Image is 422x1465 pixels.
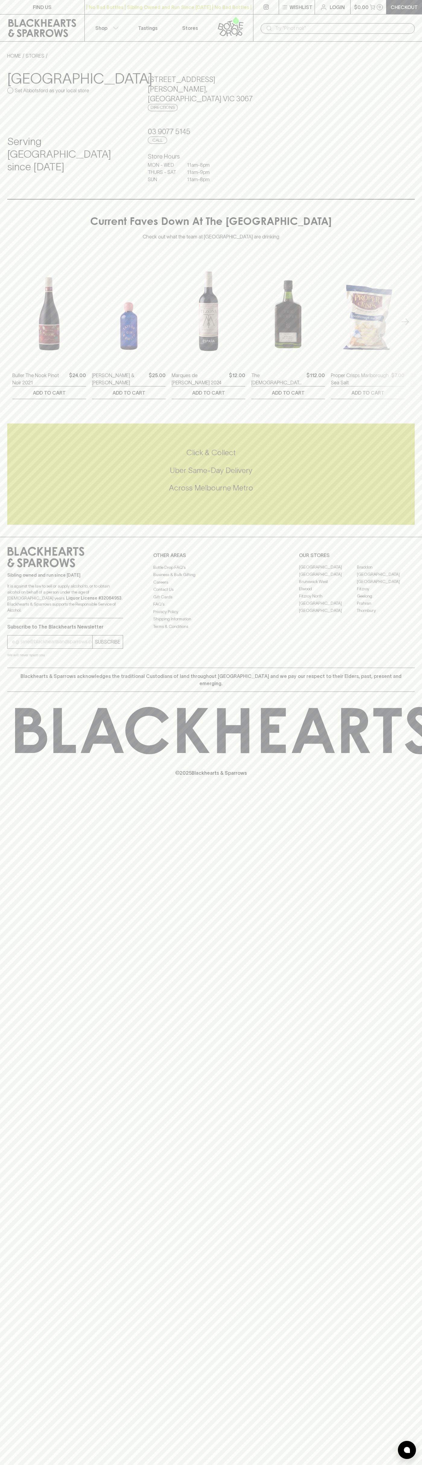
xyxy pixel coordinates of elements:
[306,372,325,386] p: $112.00
[7,70,133,87] h3: [GEOGRAPHIC_DATA]
[182,24,198,32] p: Stores
[187,169,217,176] p: 11am - 9pm
[7,572,123,578] p: Sibling owned and run since [DATE]
[357,593,415,600] a: Geelong
[12,673,410,687] p: Blackhearts & Sparrows acknowledges the traditional Custodians of land throughout [GEOGRAPHIC_DAT...
[148,169,178,176] p: THURS - SAT
[354,4,369,11] p: $0.00
[299,564,357,571] a: [GEOGRAPHIC_DATA]
[33,4,52,11] p: FIND US
[143,229,279,240] p: Check out what the team at [GEOGRAPHIC_DATA] are drinking
[7,135,133,173] h4: Serving [GEOGRAPHIC_DATA] since [DATE]
[33,389,66,396] p: ADD TO CART
[148,152,274,161] h6: Store Hours
[330,4,345,11] p: Login
[15,87,89,94] p: Set Abbotsford as your local store
[26,53,44,58] a: STORES
[7,465,415,475] h5: Uber Same-Day Delivery
[299,585,357,593] a: Elwood
[357,607,415,614] a: Thornbury
[299,593,357,600] a: Fitzroy North
[12,372,67,386] a: Buller The Nook Pinot Noir 2021
[299,571,357,578] a: [GEOGRAPHIC_DATA]
[331,386,405,399] button: ADD TO CART
[172,257,245,363] img: Marques de Tezona Tempranillo 2024
[7,483,415,493] h5: Across Melbourne Metro
[357,571,415,578] a: [GEOGRAPHIC_DATA]
[153,616,269,623] a: Shipping Information
[169,14,211,41] a: Stores
[148,127,274,137] h5: 03 9077 5145
[95,24,107,32] p: Shop
[187,176,217,183] p: 11am - 8pm
[85,14,127,41] button: Shop
[7,448,415,458] h5: Click & Collect
[357,578,415,585] a: [GEOGRAPHIC_DATA]
[93,635,123,648] button: SUBSCRIBE
[153,564,269,571] a: Bottle Drop FAQ's
[7,623,123,630] p: Subscribe to The Blackhearts Newsletter
[290,4,313,11] p: Wishlist
[251,386,325,399] button: ADD TO CART
[229,372,245,386] p: $12.00
[7,53,21,58] a: HOME
[148,176,178,183] p: SUN
[7,652,123,658] p: We will never spam you
[66,596,122,600] strong: Liquor License #32064953
[172,372,227,386] a: Marques de [PERSON_NAME] 2024
[379,5,381,9] p: 0
[153,586,269,593] a: Contact Us
[357,564,415,571] a: Braddon
[153,593,269,600] a: Gift Cards
[251,257,325,363] img: The Gospel Straight Rye Whiskey
[7,583,123,613] p: It is against the law to sell or supply alcohol to, or to obtain alcohol on behalf of a person un...
[92,386,166,399] button: ADD TO CART
[331,257,405,363] img: Proper Crisps Marlborough Sea Salt
[69,372,86,386] p: $24.00
[113,389,145,396] p: ADD TO CART
[153,578,269,586] a: Careers
[12,257,86,363] img: Buller The Nook Pinot Noir 2021
[95,638,120,645] p: SUBSCRIBE
[153,571,269,578] a: Business & Bulk Gifting
[153,623,269,630] a: Terms & Conditions
[404,1447,410,1453] img: bubble-icon
[90,216,332,229] h4: Current Faves Down At The [GEOGRAPHIC_DATA]
[127,14,169,41] a: Tastings
[272,389,305,396] p: ADD TO CART
[299,600,357,607] a: [GEOGRAPHIC_DATA]
[357,600,415,607] a: Prahran
[148,161,178,169] p: MON - WED
[7,424,415,525] div: Call to action block
[148,137,167,144] a: Call
[153,552,269,559] p: OTHER AREAS
[138,24,157,32] p: Tastings
[357,585,415,593] a: Fitzroy
[192,389,225,396] p: ADD TO CART
[391,4,418,11] p: Checkout
[187,161,217,169] p: 11am - 8pm
[92,372,146,386] a: [PERSON_NAME] & [PERSON_NAME]
[299,552,415,559] p: OUR STORES
[251,372,304,386] a: The [DEMOGRAPHIC_DATA] Straight Rye Whiskey
[12,637,92,647] input: e.g. jane@blackheartsandsparrows.com.au
[299,607,357,614] a: [GEOGRAPHIC_DATA]
[153,608,269,615] a: Privacy Policy
[391,372,405,386] p: $7.00
[12,386,86,399] button: ADD TO CART
[149,372,166,386] p: $25.00
[331,372,389,386] a: Proper Crisps Marlborough Sea Salt
[275,24,410,33] input: Try "Pinot noir"
[299,578,357,585] a: Brunswick West
[148,104,178,111] a: Directions
[172,386,245,399] button: ADD TO CART
[351,389,384,396] p: ADD TO CART
[148,75,274,104] h5: [STREET_ADDRESS][PERSON_NAME] , [GEOGRAPHIC_DATA] VIC 3067
[153,601,269,608] a: FAQ's
[92,257,166,363] img: Taylor & Smith Gin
